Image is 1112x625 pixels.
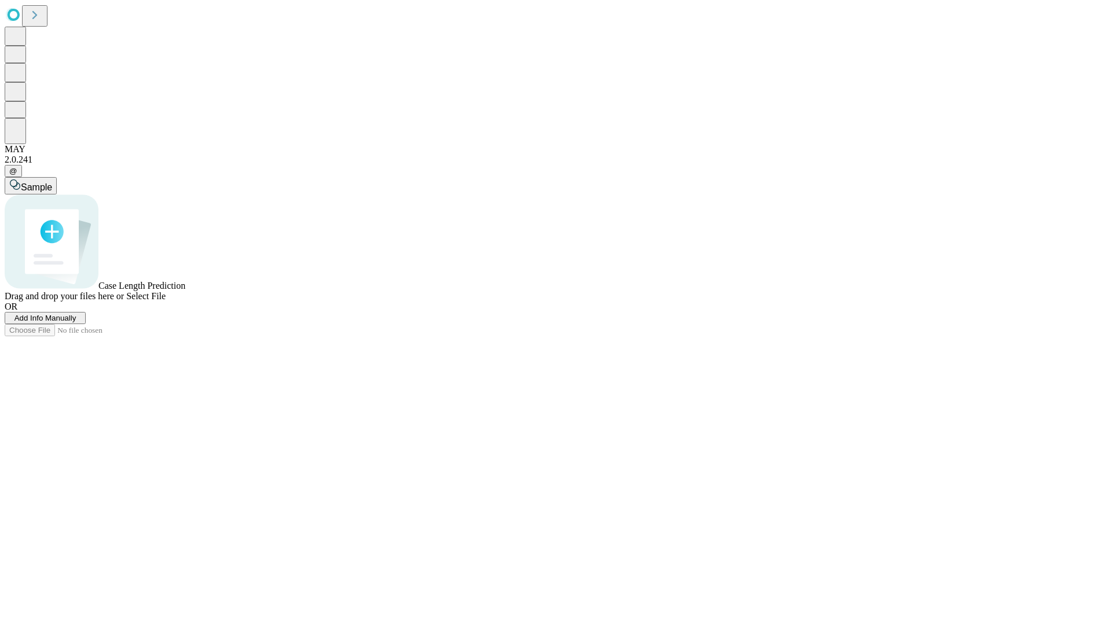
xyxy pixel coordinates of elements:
span: Add Info Manually [14,314,76,322]
span: Sample [21,182,52,192]
span: Drag and drop your files here or [5,291,124,301]
button: Sample [5,177,57,194]
span: Case Length Prediction [98,281,185,291]
span: Select File [126,291,166,301]
button: @ [5,165,22,177]
div: MAY [5,144,1107,155]
div: 2.0.241 [5,155,1107,165]
span: OR [5,302,17,311]
button: Add Info Manually [5,312,86,324]
span: @ [9,167,17,175]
